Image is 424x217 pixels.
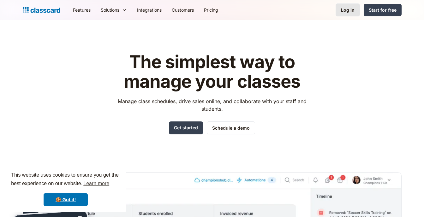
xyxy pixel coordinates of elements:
div: Log in [341,7,355,13]
a: Schedule a demo [207,121,255,134]
span: This website uses cookies to ensure you get the best experience on our website. [11,171,120,188]
a: Integrations [132,3,167,17]
a: Start for free [364,4,402,16]
p: Manage class schedules, drive sales online, and collaborate with your staff and students. [112,97,312,113]
div: Solutions [96,3,132,17]
a: Get started [169,121,203,134]
div: Solutions [101,7,119,13]
a: Pricing [199,3,223,17]
a: home [23,6,60,15]
div: cookieconsent [5,165,126,212]
a: learn more about cookies [82,179,110,188]
div: Start for free [369,7,397,13]
a: Features [68,3,96,17]
a: Log in [336,3,360,16]
a: Customers [167,3,199,17]
a: dismiss cookie message [44,193,88,206]
h1: The simplest way to manage your classes [112,52,312,91]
